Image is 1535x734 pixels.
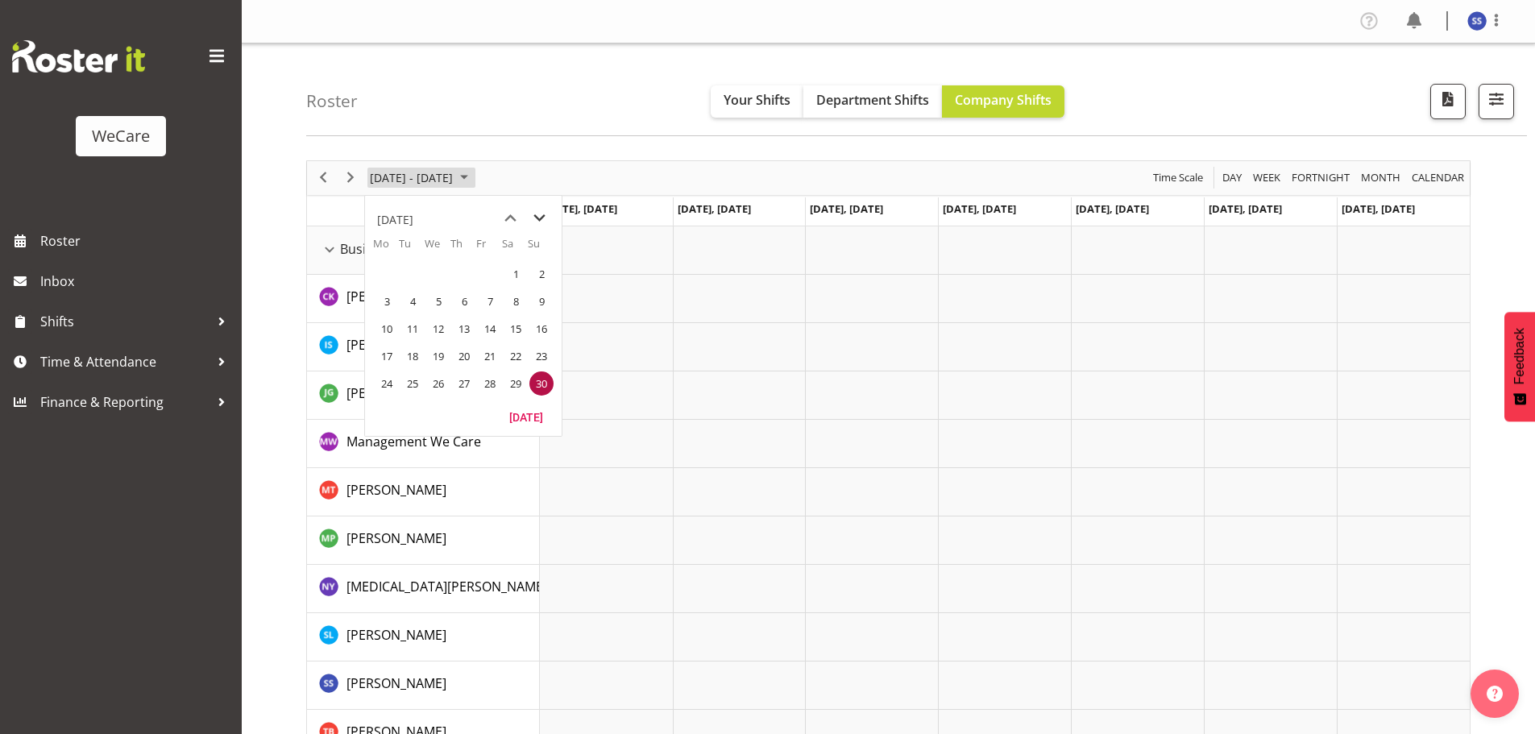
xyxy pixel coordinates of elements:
span: Friday, June 7, 2024 [478,289,502,313]
span: [PERSON_NAME] [346,529,446,547]
span: [DATE], [DATE] [1209,201,1282,216]
span: [PERSON_NAME] [346,384,446,402]
span: [MEDICAL_DATA][PERSON_NAME] [346,578,547,595]
td: Isabel Simcox resource [307,323,540,371]
span: Your Shifts [724,91,790,109]
span: Wednesday, June 26, 2024 [426,371,450,396]
div: previous period [309,161,337,195]
span: Day [1221,168,1243,188]
span: Friday, June 28, 2024 [478,371,502,396]
td: Savita Savita resource [307,661,540,710]
span: [DATE], [DATE] [1076,201,1149,216]
span: [DATE], [DATE] [943,201,1016,216]
span: Fortnight [1290,168,1351,188]
a: [PERSON_NAME] [346,625,446,645]
img: help-xxl-2.png [1487,686,1503,702]
button: June 2024 [367,168,475,188]
span: [PERSON_NAME] [346,336,446,354]
img: savita-savita11083.jpg [1467,11,1487,31]
td: Management We Care resource [307,420,540,468]
td: Sarah Lamont resource [307,613,540,661]
img: Rosterit website logo [12,40,145,73]
span: Sunday, June 16, 2024 [529,317,554,341]
button: Timeline Day [1220,168,1245,188]
span: [PERSON_NAME] [346,626,446,644]
span: [DATE], [DATE] [1342,201,1415,216]
button: Your Shifts [711,85,803,118]
span: [DATE], [DATE] [678,201,751,216]
button: Filter Shifts [1479,84,1514,119]
a: [MEDICAL_DATA][PERSON_NAME] [346,577,547,596]
th: Tu [399,236,425,260]
span: Wednesday, June 5, 2024 [426,289,450,313]
span: Wednesday, June 12, 2024 [426,317,450,341]
span: Sunday, June 2, 2024 [529,262,554,286]
a: [PERSON_NAME] [346,674,446,693]
span: Shifts [40,309,210,334]
td: Janine Grundler resource [307,371,540,420]
button: Month [1409,168,1467,188]
span: [DATE], [DATE] [810,201,883,216]
span: Thursday, June 20, 2024 [452,344,476,368]
span: Monday, June 10, 2024 [375,317,399,341]
td: Business Support Office resource [307,226,540,275]
span: Time Scale [1151,168,1205,188]
div: next period [337,161,364,195]
span: Week [1251,168,1282,188]
a: [PERSON_NAME] [346,384,446,403]
span: Wednesday, June 19, 2024 [426,344,450,368]
a: [PERSON_NAME] [346,529,446,548]
a: [PERSON_NAME] [346,480,446,500]
span: Monday, June 24, 2024 [375,371,399,396]
span: [PERSON_NAME] [346,674,446,692]
td: Chloe Kim resource [307,275,540,323]
button: Feedback - Show survey [1504,312,1535,421]
button: Time Scale [1151,168,1206,188]
th: Sa [502,236,528,260]
span: Thursday, June 6, 2024 [452,289,476,313]
span: Tuesday, June 4, 2024 [400,289,425,313]
div: title [377,204,413,236]
th: Mo [373,236,399,260]
th: Th [450,236,476,260]
span: Roster [40,229,234,253]
span: Feedback [1512,328,1527,384]
span: Monday, June 17, 2024 [375,344,399,368]
div: WeCare [92,124,150,148]
span: Company Shifts [955,91,1052,109]
td: Michelle Thomas resource [307,468,540,516]
span: Saturday, June 1, 2024 [504,262,528,286]
td: Millie Pumphrey resource [307,516,540,565]
span: Saturday, June 15, 2024 [504,317,528,341]
button: Company Shifts [942,85,1064,118]
span: Sunday, June 30, 2024 [529,371,554,396]
span: Tuesday, June 18, 2024 [400,344,425,368]
button: Fortnight [1289,168,1353,188]
span: Sunday, June 9, 2024 [529,289,554,313]
td: Sunday, June 30, 2024 [528,370,554,397]
span: Saturday, June 8, 2024 [504,289,528,313]
span: Management We Care [346,433,481,450]
th: Su [528,236,554,260]
button: Next [340,168,362,188]
button: previous month [496,204,525,233]
span: Friday, June 14, 2024 [478,317,502,341]
span: [PERSON_NAME] [346,481,446,499]
span: Thursday, June 27, 2024 [452,371,476,396]
span: Saturday, June 22, 2024 [504,344,528,368]
span: Business Support Office [340,239,486,259]
span: [DATE] - [DATE] [368,168,454,188]
button: Timeline Month [1359,168,1404,188]
span: Monday, June 3, 2024 [375,289,399,313]
span: calendar [1410,168,1466,188]
button: Download a PDF of the roster according to the set date range. [1430,84,1466,119]
th: We [425,236,450,260]
span: Department Shifts [816,91,929,109]
span: Tuesday, June 11, 2024 [400,317,425,341]
span: Sunday, June 23, 2024 [529,344,554,368]
button: Timeline Week [1251,168,1284,188]
a: [PERSON_NAME] [346,287,446,306]
span: Time & Attendance [40,350,210,374]
span: [DATE], [DATE] [544,201,617,216]
a: Management We Care [346,432,481,451]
